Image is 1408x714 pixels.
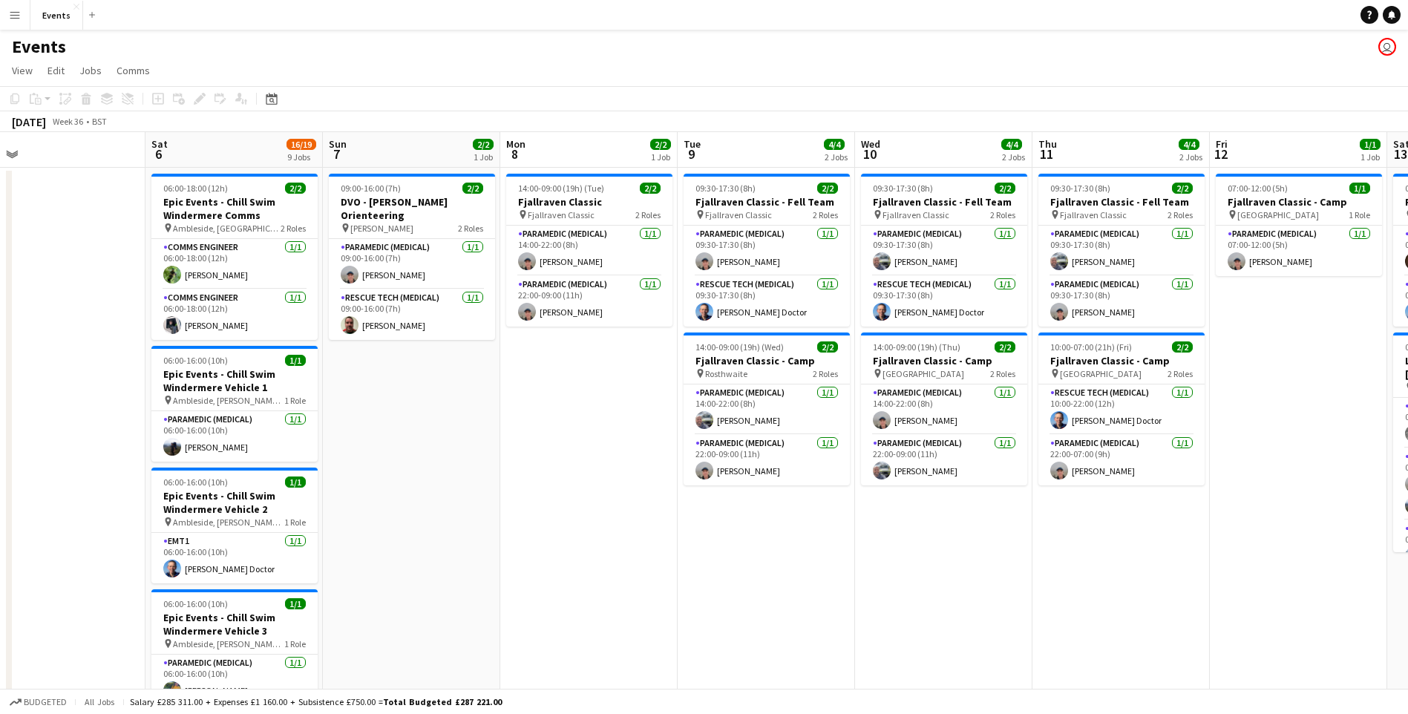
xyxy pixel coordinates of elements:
[49,116,86,127] span: Week 36
[73,61,108,80] a: Jobs
[92,116,107,127] div: BST
[12,36,66,58] h1: Events
[42,61,71,80] a: Edit
[12,114,46,129] div: [DATE]
[48,64,65,77] span: Edit
[82,696,117,707] span: All jobs
[24,697,67,707] span: Budgeted
[30,1,83,30] button: Events
[6,61,39,80] a: View
[117,64,150,77] span: Comms
[130,696,502,707] div: Salary £285 311.00 + Expenses £1 160.00 + Subsistence £750.00 =
[7,694,69,710] button: Budgeted
[1378,38,1396,56] app-user-avatar: Paul Wilmore
[383,696,502,707] span: Total Budgeted £287 221.00
[111,61,156,80] a: Comms
[12,64,33,77] span: View
[79,64,102,77] span: Jobs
